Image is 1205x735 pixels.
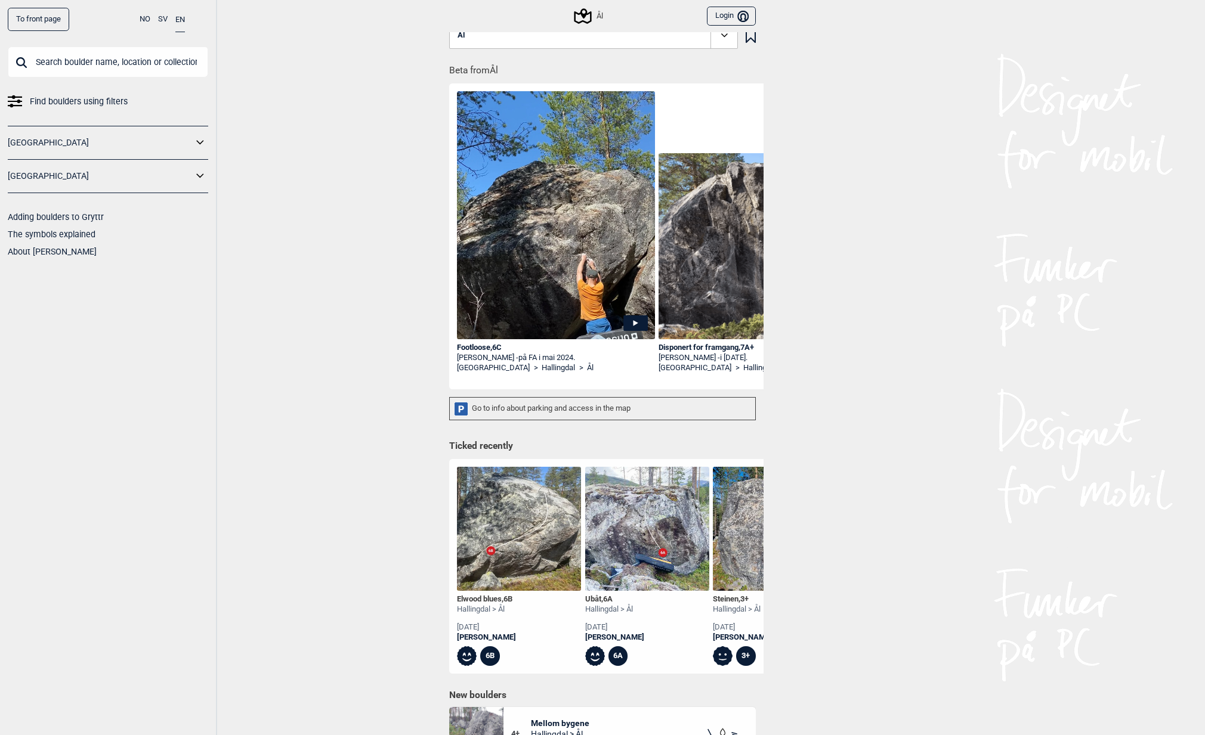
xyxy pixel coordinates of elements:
span: Ål [458,31,465,40]
div: Hallingdal > Ål [585,604,644,615]
div: [DATE] [585,622,644,632]
div: 6A [608,646,628,666]
div: Hallingdal > Ål [713,604,772,615]
div: Hallingdal > Ål [457,604,516,615]
button: NO [140,8,150,31]
button: Login [707,7,756,26]
button: SV [158,8,168,31]
div: Go to info about parking and access in the map [449,397,756,420]
img: Steinen [713,467,837,591]
a: Adding boulders to Gryttr [8,212,104,222]
a: [GEOGRAPHIC_DATA] [659,363,731,373]
h1: New boulders [449,689,756,701]
span: 3+ [740,594,749,603]
a: [PERSON_NAME] [585,632,644,643]
a: [PERSON_NAME] [457,632,516,643]
span: i [DATE]. [720,353,747,362]
div: [DATE] [713,622,772,632]
div: Ubåt , [585,594,644,604]
div: Disponert for framgang , 7A+ [659,343,857,353]
span: 6B [503,594,512,603]
a: The symbols explained [8,230,95,239]
div: Elwood blues , [457,594,516,604]
a: [GEOGRAPHIC_DATA] [457,363,530,373]
img: Daniel pa Disponert for framgang [659,153,857,339]
div: [PERSON_NAME] - [659,353,857,363]
img: Kristoffer pa Footloose [457,91,655,442]
a: About [PERSON_NAME] [8,247,97,256]
span: på FA i mai 2024. [518,353,575,362]
span: > [534,363,538,373]
div: 3+ [736,646,756,666]
h1: Ticked recently [449,440,756,453]
div: Steinen , [713,594,772,604]
span: Mellom bygene [531,718,589,728]
span: > [736,363,740,373]
a: Hallingdal [542,363,575,373]
div: Ål [576,9,602,23]
div: 6B [480,646,500,666]
h1: Beta from Ål [449,57,764,77]
span: 6A [603,594,613,603]
img: Elwood blues [457,467,581,591]
a: To front page [8,8,69,31]
button: Ål [449,22,738,49]
div: Footloose , 6C [457,343,655,353]
a: Hallingdal [743,363,777,373]
div: [PERSON_NAME] - [457,353,655,363]
input: Search boulder name, location or collection [8,46,208,77]
span: > [579,363,583,373]
div: [DATE] [457,622,516,632]
img: Ubat [585,467,709,591]
a: Ål [587,363,594,373]
a: [PERSON_NAME] [713,632,772,643]
a: [GEOGRAPHIC_DATA] [8,134,193,151]
span: Find boulders using filters [30,93,128,110]
a: [GEOGRAPHIC_DATA] [8,168,193,185]
a: Find boulders using filters [8,93,208,110]
button: EN [175,8,185,32]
